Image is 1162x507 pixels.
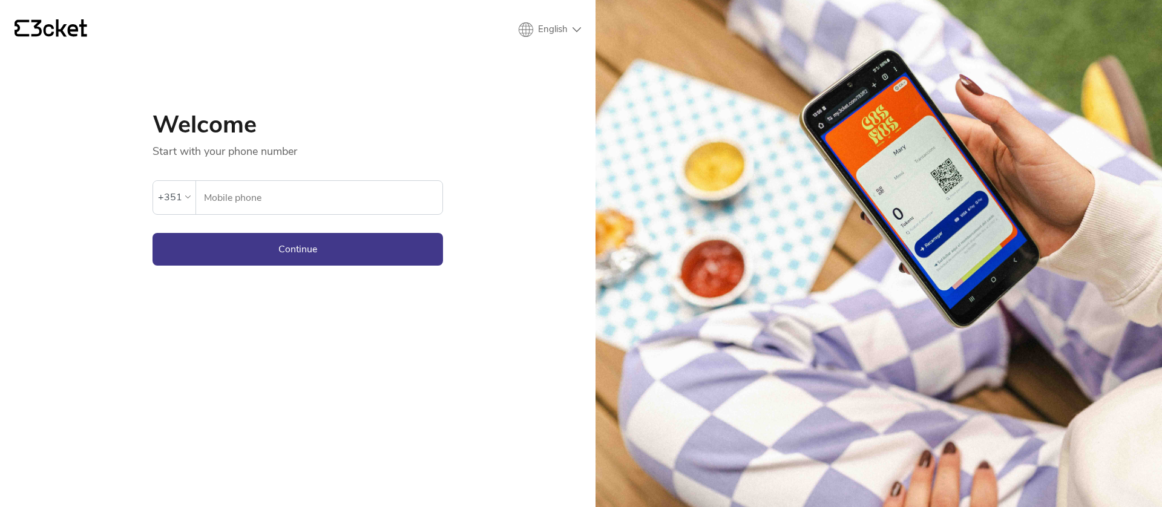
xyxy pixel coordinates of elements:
a: {' '} [15,19,87,40]
div: +351 [158,188,182,206]
input: Mobile phone [203,181,442,214]
g: {' '} [15,20,29,37]
p: Start with your phone number [153,137,443,159]
label: Mobile phone [196,181,442,215]
button: Continue [153,233,443,266]
h1: Welcome [153,113,443,137]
